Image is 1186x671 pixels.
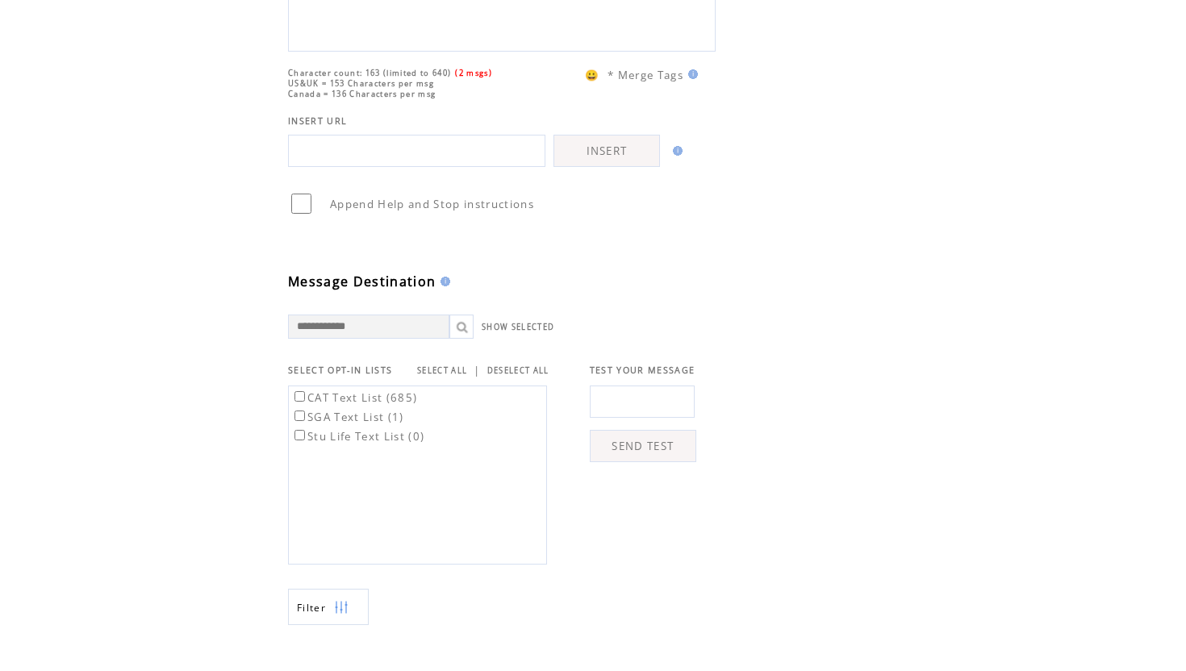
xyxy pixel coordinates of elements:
[291,390,417,405] label: CAT Text List (685)
[334,590,349,626] img: filters.png
[474,363,480,377] span: |
[288,589,369,625] a: Filter
[482,322,554,332] a: SHOW SELECTED
[668,146,683,156] img: help.gif
[683,69,698,79] img: help.gif
[608,68,683,82] span: * Merge Tags
[291,410,404,424] label: SGA Text List (1)
[288,365,392,376] span: SELECT OPT-IN LISTS
[436,277,450,286] img: help.gif
[294,430,305,440] input: Stu Life Text List (0)
[487,365,549,376] a: DESELECT ALL
[330,197,534,211] span: Append Help and Stop instructions
[553,135,660,167] a: INSERT
[294,391,305,402] input: CAT Text List (685)
[294,411,305,421] input: SGA Text List (1)
[297,601,326,615] span: Show filters
[288,78,434,89] span: US&UK = 153 Characters per msg
[288,273,436,290] span: Message Destination
[417,365,467,376] a: SELECT ALL
[590,430,696,462] a: SEND TEST
[590,365,695,376] span: TEST YOUR MESSAGE
[291,429,424,444] label: Stu Life Text List (0)
[288,115,347,127] span: INSERT URL
[288,89,436,99] span: Canada = 136 Characters per msg
[455,68,492,78] span: (2 msgs)
[288,68,451,78] span: Character count: 163 (limited to 640)
[585,68,599,82] span: 😀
